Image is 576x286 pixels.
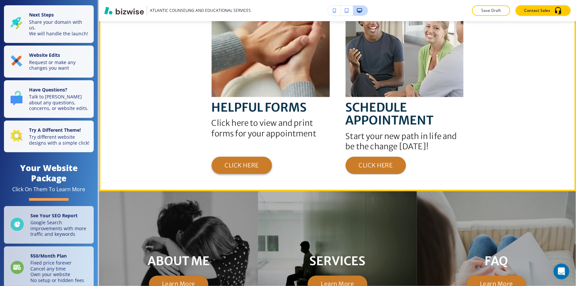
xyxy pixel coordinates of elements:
strong: Have Questions? [29,87,67,93]
button: CLICK HERE [212,157,272,174]
p: Talk to [PERSON_NAME] about any questions, concerns, or website edits. [29,94,90,111]
button: Contact Sales [516,5,571,16]
p: Fixed price forever Cancel any time Own your website No setup or hidden fees [30,260,84,283]
button: Website EditsRequest or make any changes you want [4,46,94,78]
button: Have Questions?Talk to [PERSON_NAME] about any questions, concerns, or website edits. [4,80,94,118]
strong: Try A Different Theme! [29,127,81,133]
h3: ATLANTIC COUNSELING AND EDUCATIONAL SERVICES [150,8,251,14]
strong: $ 50 /Month Plan [30,253,67,259]
strong: Website Edits [29,52,60,58]
p: Share your domain with us. We will handle the launch! [29,19,90,37]
p: Google Search improvements with more traffic and keywords [30,220,90,237]
p: Contact Sales [524,8,550,14]
div: Click On Them To Learn More [13,186,85,193]
p: ABOUT ME [148,255,210,268]
h6: Click here to view and print forms for your appointment [212,118,330,138]
p: SERVICES [310,255,366,268]
p: Save Draft [481,8,502,14]
a: See Your SEO ReportGoogle Search improvements with more traffic and keywords [4,206,94,244]
img: SCHEDULE APPOINTMENT [346,15,464,97]
strong: Next Steps [29,12,54,18]
p: Try different website designs with a simple click! [29,134,90,146]
img: HELPFUL FORMS [212,15,330,97]
button: ATLANTIC COUNSELING AND EDUCATIONAL SERVICES [104,6,251,16]
button: Next StepsShare your domain with us.We will handle the launch! [4,5,94,43]
h3: HELPFUL FORMS [212,101,330,114]
p: FAQ [485,255,508,268]
button: Try A Different Theme!Try different website designs with a simple click! [4,121,94,153]
iframe: Intercom live chat [554,264,569,279]
h6: Start your new path in life and be the change [DATE]! [346,131,464,152]
h3: SCHEDULE APPOINTMENT [346,101,464,127]
p: Request or make any changes you want [29,59,90,71]
button: CLICK HERE [346,157,406,174]
img: Bizwise Logo [104,7,144,15]
button: Save Draft [472,5,510,16]
strong: See Your SEO Report [30,212,78,219]
h4: Your Website Package [4,163,94,183]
